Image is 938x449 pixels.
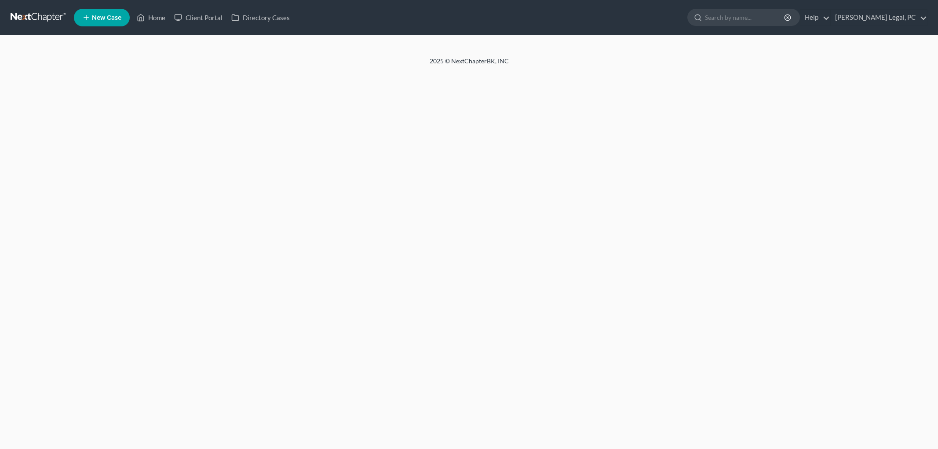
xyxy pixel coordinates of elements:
a: [PERSON_NAME] Legal, PC [831,10,927,26]
div: 2025 © NextChapterBK, INC [219,57,720,73]
a: Directory Cases [227,10,294,26]
input: Search by name... [705,9,785,26]
a: Home [132,10,170,26]
span: New Case [92,15,121,21]
a: Client Portal [170,10,227,26]
a: Help [800,10,830,26]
